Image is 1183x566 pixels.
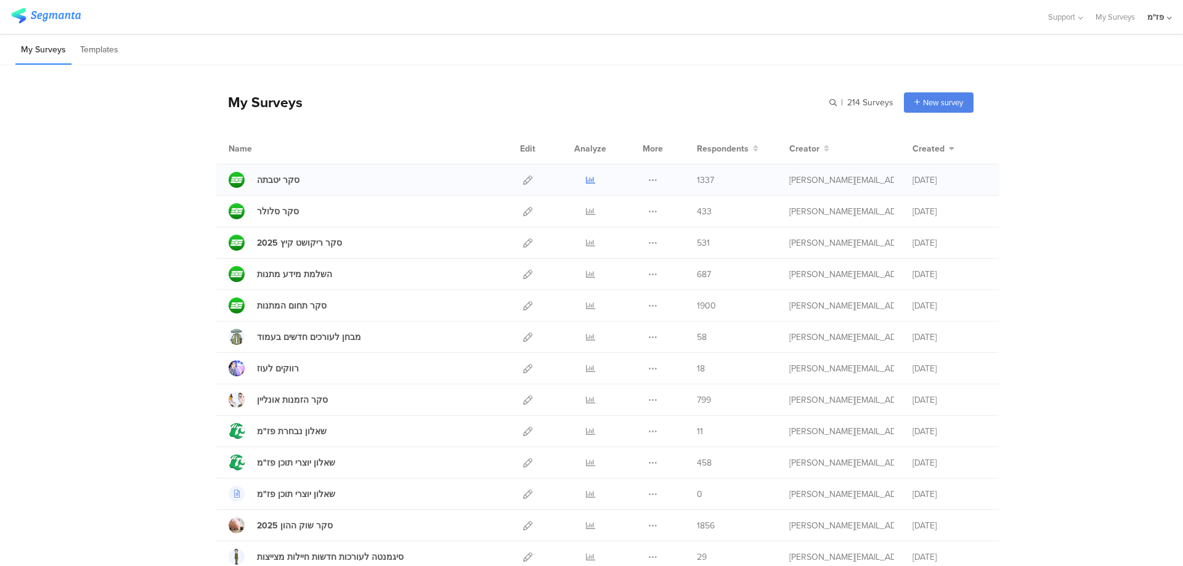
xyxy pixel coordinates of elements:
div: ron@pazam.mobi [789,237,894,249]
div: סיגמנטה לעורכות חדשות חיילות מצייצות [257,551,404,564]
span: 458 [697,456,712,469]
a: סיגמנטה לעורכות חדשות חיילות מצייצות [229,549,404,565]
div: ron@pazam.mobi [789,205,894,218]
a: השלמת מידע מתנות [229,266,332,282]
div: ron@pazam.mobi [789,519,894,532]
a: שאלון נבחרת פז"מ [229,423,327,439]
a: סקר סלולר [229,203,299,219]
div: סקר יטבתה [257,174,299,187]
span: 1337 [697,174,714,187]
div: שאלון נבחרת פז"מ [257,425,327,438]
div: My Surveys [216,92,303,113]
div: [DATE] [913,268,986,281]
div: סקר תחום המתנות [257,299,327,312]
span: 11 [697,425,703,438]
div: [DATE] [913,519,986,532]
div: [DATE] [913,394,986,406]
div: [DATE] [913,425,986,438]
span: 29 [697,551,707,564]
div: [DATE] [913,456,986,469]
div: ron@pazam.mobi [789,551,894,564]
span: 799 [697,394,711,406]
button: Respondents [697,142,758,155]
div: ron@pazam.mobi [789,299,894,312]
div: ron@pazam.mobi [789,456,894,469]
div: Name [229,142,303,155]
div: סקר סלולר [257,205,299,218]
div: [DATE] [913,331,986,344]
div: [DATE] [913,362,986,375]
span: 433 [697,205,712,218]
div: ron@pazam.mobi [789,174,894,187]
span: 1900 [697,299,716,312]
div: שאלון יוצרי תוכן פז"מ [257,488,335,501]
div: More [640,133,666,164]
div: ron@pazam.mobi [789,488,894,501]
div: סקר שוק ההון 2025 [257,519,333,532]
div: ron@pazam.mobi [789,268,894,281]
a: רווקים לעוז [229,360,299,376]
span: Created [913,142,945,155]
div: פז"מ [1147,11,1164,23]
span: Creator [789,142,819,155]
div: השלמת מידע מתנות [257,268,332,281]
a: סקר ריקושט קיץ 2025 [229,235,342,251]
a: שאלון יוצרי תוכן פז"מ [229,486,335,502]
div: [DATE] [913,299,986,312]
span: Respondents [697,142,749,155]
a: שאלון יוצרי תוכן פז"מ [229,455,335,471]
div: ron@pazam.mobi [789,394,894,406]
div: Analyze [572,133,609,164]
span: Support [1048,11,1075,23]
span: New survey [923,97,963,108]
div: סקר ריקושט קיץ 2025 [257,237,342,249]
a: סקר יטבתה [229,172,299,188]
div: Edit [514,133,541,164]
div: שאלון יוצרי תוכן פז"מ [257,456,335,469]
div: ron@pazam.mobi [789,362,894,375]
div: [DATE] [913,174,986,187]
span: 58 [697,331,707,344]
span: 531 [697,237,710,249]
img: segmanta logo [11,8,81,23]
span: 0 [697,488,702,501]
div: מבחן לעורכים חדשים בעמוד [257,331,361,344]
li: Templates [75,36,124,65]
div: רווקים לעוז [257,362,299,375]
div: [DATE] [913,488,986,501]
div: ron@pazam.mobi [789,425,894,438]
a: מבחן לעורכים חדשים בעמוד [229,329,361,345]
span: 687 [697,268,711,281]
span: 1856 [697,519,715,532]
div: [DATE] [913,551,986,564]
div: [DATE] [913,237,986,249]
button: Creator [789,142,829,155]
div: סקר הזמנות אונליין [257,394,328,406]
a: סקר תחום המתנות [229,297,327,313]
div: ron@pazam.mobi [789,331,894,344]
span: 18 [697,362,705,375]
span: | [839,96,845,109]
a: סקר הזמנות אונליין [229,392,328,408]
li: My Surveys [15,36,71,65]
button: Created [913,142,954,155]
a: סקר שוק ההון 2025 [229,517,333,533]
span: 214 Surveys [847,96,893,109]
div: [DATE] [913,205,986,218]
